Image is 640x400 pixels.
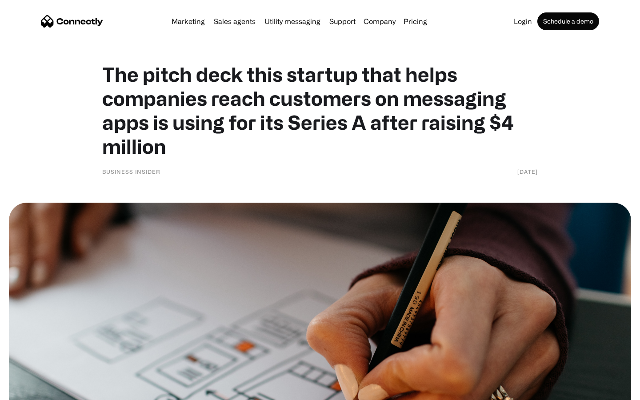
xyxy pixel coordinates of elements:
[18,384,53,397] ul: Language list
[168,18,208,25] a: Marketing
[510,18,536,25] a: Login
[364,15,396,28] div: Company
[9,384,53,397] aside: Language selected: English
[261,18,324,25] a: Utility messaging
[210,18,259,25] a: Sales agents
[517,167,538,176] div: [DATE]
[102,167,160,176] div: Business Insider
[537,12,599,30] a: Schedule a demo
[326,18,359,25] a: Support
[400,18,431,25] a: Pricing
[102,62,538,158] h1: The pitch deck this startup that helps companies reach customers on messaging apps is using for i...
